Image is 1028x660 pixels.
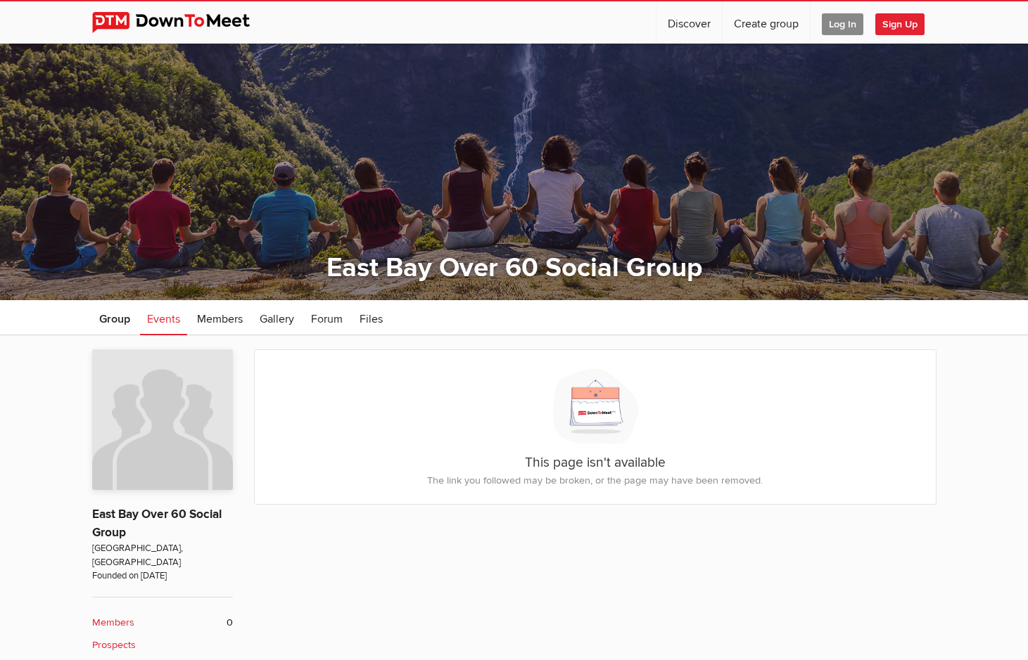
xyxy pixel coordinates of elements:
[656,1,722,44] a: Discover
[304,300,350,335] a: Forum
[92,300,137,335] a: Group
[92,615,134,630] b: Members
[326,252,702,284] a: East Bay Over 60 Social Group
[260,312,294,326] span: Gallery
[269,473,922,488] p: The link you followed may be broken, or the page may have been removed.
[190,300,250,335] a: Members
[99,312,130,326] span: Group
[147,312,180,326] span: Events
[255,350,936,503] div: This page isn't available
[92,542,233,569] span: [GEOGRAPHIC_DATA], [GEOGRAPHIC_DATA]
[92,569,233,583] span: Founded on [DATE]
[811,1,875,44] a: Log In
[92,615,233,630] a: Members 0
[253,300,301,335] a: Gallery
[353,300,390,335] a: Files
[311,312,343,326] span: Forum
[197,312,243,326] span: Members
[92,12,272,33] img: DownToMeet
[875,1,936,44] a: Sign Up
[92,507,222,540] a: East Bay Over 60 Social Group
[875,13,925,35] span: Sign Up
[723,1,810,44] a: Create group
[227,615,233,630] span: 0
[92,638,233,653] a: Prospects
[140,300,187,335] a: Events
[92,349,233,490] img: East Bay Over 60 Social Group
[822,13,863,35] span: Log In
[92,638,136,653] b: Prospects
[360,312,383,326] span: Files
